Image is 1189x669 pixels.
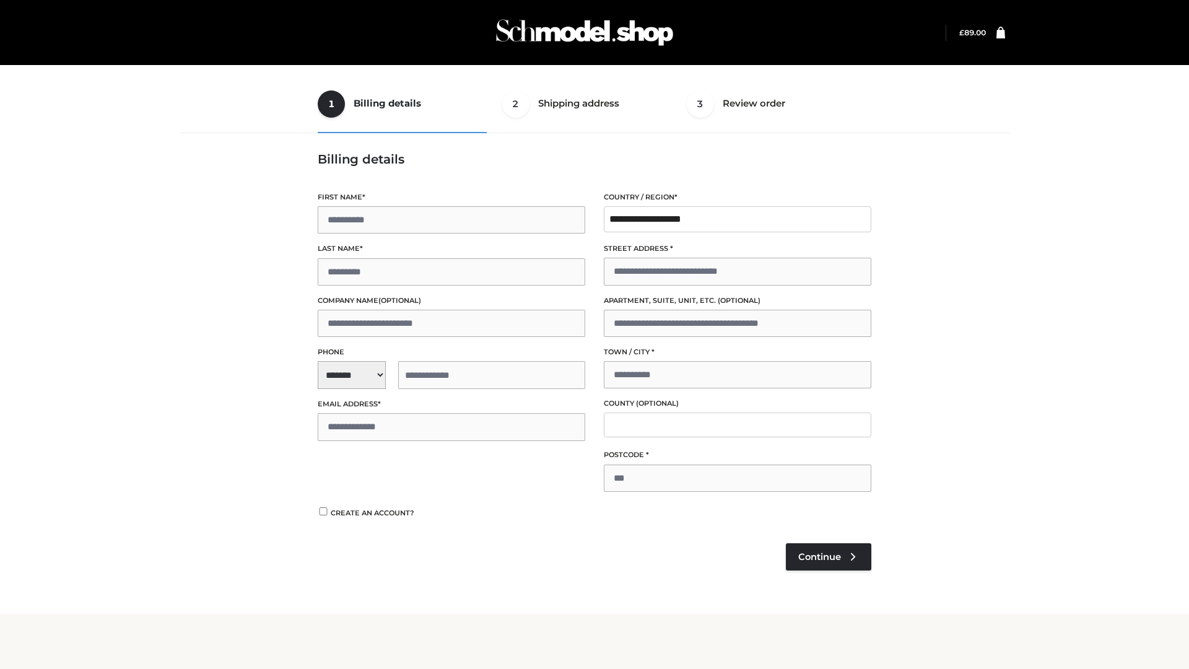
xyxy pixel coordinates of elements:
[318,243,585,255] label: Last name
[798,551,841,562] span: Continue
[604,449,871,461] label: Postcode
[318,398,585,410] label: Email address
[959,28,986,37] a: £89.00
[318,152,871,167] h3: Billing details
[318,507,329,515] input: Create an account?
[786,543,871,571] a: Continue
[604,398,871,409] label: County
[492,8,677,57] img: Schmodel Admin 964
[636,399,679,408] span: (optional)
[604,191,871,203] label: Country / Region
[318,295,585,307] label: Company name
[604,346,871,358] label: Town / City
[318,346,585,358] label: Phone
[959,28,986,37] bdi: 89.00
[331,509,414,517] span: Create an account?
[378,296,421,305] span: (optional)
[718,296,760,305] span: (optional)
[318,191,585,203] label: First name
[959,28,964,37] span: £
[604,295,871,307] label: Apartment, suite, unit, etc.
[604,243,871,255] label: Street address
